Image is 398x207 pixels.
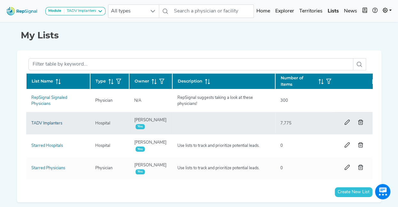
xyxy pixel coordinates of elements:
div: 300 [277,98,292,104]
span: Type [96,78,106,84]
a: TADV Implanters [31,121,62,125]
input: Filter table by keyword... [28,58,353,70]
span: Description [178,78,202,84]
input: Search a physician or facility [171,4,254,18]
span: List Name [32,78,53,84]
button: ModuleTADV Implanters [45,7,105,15]
a: Starred Physicians [31,166,65,170]
a: Territories [297,5,325,18]
a: Home [254,5,273,18]
span: Number of Items [281,75,316,87]
div: RepSignal suggests taking a look at these physicians! [174,95,274,107]
div: 0 [277,143,287,149]
div: TADV Implanters [64,9,96,14]
span: You [136,124,145,129]
div: Physician [91,165,116,171]
h1: My Lists [21,30,378,41]
span: You [136,147,145,152]
span: All types [108,5,147,18]
div: Physician [91,98,116,104]
div: 7,775 [277,120,295,126]
button: Create New List [335,187,372,197]
div: Use lists to track and prioritize potential leads. [174,143,263,149]
a: Explorer [273,5,297,18]
div: [PERSON_NAME] [130,139,171,152]
a: Starred Hospitals [31,144,63,148]
div: Use lists to track and prioritize potential leads. [174,165,263,171]
div: [PERSON_NAME] [130,117,171,129]
button: Intel Book [360,5,370,18]
a: Lists [325,5,341,18]
div: N/A [130,98,145,104]
div: Hospital [91,143,114,149]
a: News [341,5,360,18]
a: RepSignal Signaled Physicians [31,96,67,106]
span: Owner [135,78,149,84]
div: 0 [277,165,287,171]
span: You [136,169,145,174]
strong: Module [48,9,61,13]
div: [PERSON_NAME] [130,162,171,174]
div: Hospital [91,120,114,126]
